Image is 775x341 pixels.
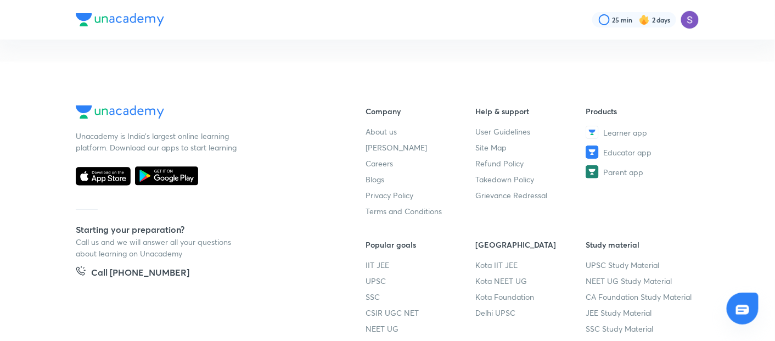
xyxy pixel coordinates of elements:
[586,126,599,139] img: Learner app
[476,239,586,250] h6: [GEOGRAPHIC_DATA]
[366,158,476,169] a: Careers
[366,323,476,334] a: NEET UG
[76,223,330,236] h5: Starting your preparation?
[476,189,586,201] a: Grievance Redressal
[366,275,476,287] a: UPSC
[366,105,476,117] h6: Company
[366,205,476,217] a: Terms and Conditions
[366,126,476,137] a: About us
[681,10,699,29] img: Satnam Singh
[91,266,189,281] h5: Call [PHONE_NUMBER]
[603,166,643,178] span: Parent app
[603,127,647,138] span: Learner app
[76,130,240,153] p: Unacademy is India’s largest online learning platform. Download our apps to start learning
[76,105,164,119] img: Company Logo
[586,165,696,178] a: Parent app
[476,142,586,153] a: Site Map
[366,174,476,185] a: Blogs
[76,236,240,259] p: Call us and we will answer all your questions about learning on Unacademy
[476,158,586,169] a: Refund Policy
[76,105,330,121] a: Company Logo
[476,291,586,303] a: Kota Foundation
[586,146,599,159] img: Educator app
[476,259,586,271] a: Kota IIT JEE
[366,291,476,303] a: SSC
[586,275,696,287] a: NEET UG Study Material
[476,275,586,287] a: Kota NEET UG
[639,14,650,25] img: streak
[476,126,586,137] a: User Guidelines
[366,158,393,169] span: Careers
[586,291,696,303] a: CA Foundation Study Material
[586,259,696,271] a: UPSC Study Material
[366,239,476,250] h6: Popular goals
[76,266,189,281] a: Call [PHONE_NUMBER]
[366,142,476,153] a: [PERSON_NAME]
[586,239,696,250] h6: Study material
[476,174,586,185] a: Takedown Policy
[366,307,476,318] a: CSIR UGC NET
[603,147,652,158] span: Educator app
[586,105,696,117] h6: Products
[366,259,476,271] a: IIT JEE
[586,146,696,159] a: Educator app
[586,323,696,334] a: SSC Study Material
[476,307,586,318] a: Delhi UPSC
[586,307,696,318] a: JEE Study Material
[476,105,586,117] h6: Help & support
[586,126,696,139] a: Learner app
[76,13,164,26] img: Company Logo
[586,165,599,178] img: Parent app
[366,189,476,201] a: Privacy Policy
